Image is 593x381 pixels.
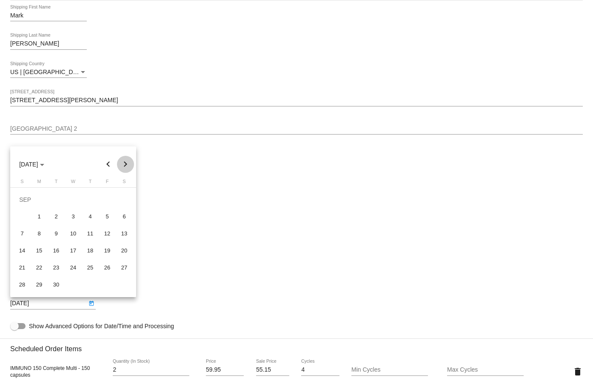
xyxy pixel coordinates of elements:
div: 12 [100,226,115,241]
td: September 4, 2025 [82,208,99,225]
td: September 17, 2025 [65,242,82,259]
div: 10 [66,226,81,241]
td: September 3, 2025 [65,208,82,225]
td: September 21, 2025 [14,259,31,276]
div: 20 [117,243,132,258]
td: September 22, 2025 [31,259,48,276]
div: 19 [100,243,115,258]
button: Previous month [100,156,117,173]
td: September 25, 2025 [82,259,99,276]
div: 25 [83,260,98,275]
td: September 7, 2025 [14,225,31,242]
div: 27 [117,260,132,275]
button: Next month [117,156,134,173]
td: September 5, 2025 [99,208,116,225]
div: 5 [100,209,115,224]
td: September 8, 2025 [31,225,48,242]
div: 13 [117,226,132,241]
td: September 20, 2025 [116,242,133,259]
td: September 6, 2025 [116,208,133,225]
td: September 29, 2025 [31,276,48,293]
div: 9 [48,226,64,241]
div: 3 [66,209,81,224]
div: 6 [117,209,132,224]
div: 2 [48,209,64,224]
td: September 27, 2025 [116,259,133,276]
div: 29 [31,277,47,292]
td: September 23, 2025 [48,259,65,276]
div: 15 [31,243,47,258]
td: SEP [14,191,133,208]
div: 16 [48,243,64,258]
td: September 19, 2025 [99,242,116,259]
div: 14 [14,243,30,258]
div: 8 [31,226,47,241]
div: 7 [14,226,30,241]
td: September 13, 2025 [116,225,133,242]
th: Sunday [14,179,31,187]
td: September 9, 2025 [48,225,65,242]
td: September 1, 2025 [31,208,48,225]
div: 4 [83,209,98,224]
td: September 12, 2025 [99,225,116,242]
td: September 26, 2025 [99,259,116,276]
span: [DATE] [19,161,44,168]
th: Thursday [82,179,99,187]
td: September 11, 2025 [82,225,99,242]
td: September 24, 2025 [65,259,82,276]
button: Choose month and year [12,156,51,173]
td: September 18, 2025 [82,242,99,259]
div: 23 [48,260,64,275]
div: 18 [83,243,98,258]
div: 22 [31,260,47,275]
td: September 15, 2025 [31,242,48,259]
td: September 10, 2025 [65,225,82,242]
th: Monday [31,179,48,187]
div: 17 [66,243,81,258]
td: September 30, 2025 [48,276,65,293]
td: September 2, 2025 [48,208,65,225]
div: 1 [31,209,47,224]
div: 28 [14,277,30,292]
div: 24 [66,260,81,275]
td: September 14, 2025 [14,242,31,259]
div: 21 [14,260,30,275]
div: 26 [100,260,115,275]
td: September 16, 2025 [48,242,65,259]
th: Wednesday [65,179,82,187]
th: Saturday [116,179,133,187]
th: Friday [99,179,116,187]
div: 30 [48,277,64,292]
td: September 28, 2025 [14,276,31,293]
div: 11 [83,226,98,241]
th: Tuesday [48,179,65,187]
